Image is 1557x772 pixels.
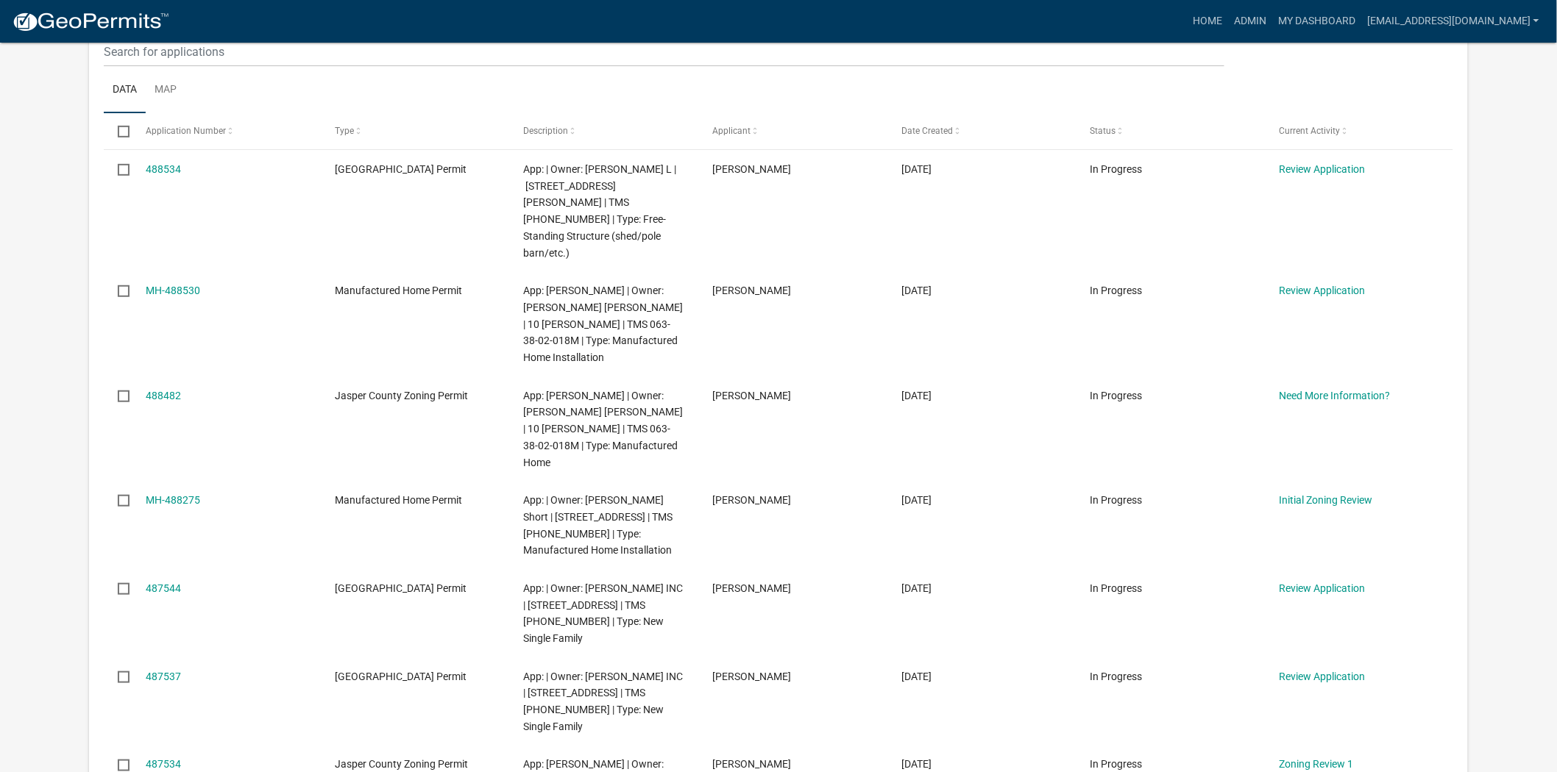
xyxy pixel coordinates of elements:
[1279,163,1365,175] a: Review Application
[1279,758,1353,770] a: Zoning Review 1
[146,758,181,770] a: 487534
[901,390,932,401] span: 10/06/2025
[146,494,200,506] a: MH-488275
[335,494,462,506] span: Manufactured Home Permit
[1279,671,1365,682] a: Review Application
[524,582,684,644] span: App: | Owner: D R HORTON INC | 8 CASTLE HILL Dr | TMS 091-02-00-165 | Type: New Single Family
[1361,7,1545,35] a: [EMAIL_ADDRESS][DOMAIN_NAME]
[901,494,932,506] span: 10/06/2025
[712,163,791,175] span: Scarlet Hiatt
[1090,285,1143,296] span: In Progress
[321,113,510,149] datatable-header-cell: Type
[1187,7,1228,35] a: Home
[146,671,181,682] a: 487537
[104,37,1225,67] input: Search for applications
[146,126,226,136] span: Application Number
[1090,494,1143,506] span: In Progress
[1272,7,1361,35] a: My Dashboard
[698,113,887,149] datatable-header-cell: Applicant
[901,285,932,296] span: 10/06/2025
[335,285,462,296] span: Manufactured Home Permit
[335,671,467,682] span: Jasper County Building Permit
[1265,113,1454,149] datatable-header-cell: Current Activity
[1090,126,1116,136] span: Status
[146,285,200,296] a: MH-488530
[524,494,673,556] span: App: | Owner: Christine Dupont Short | 4306 OLD HOUSE RD | TMS 084-00-02-060 | Type: Manufactured...
[1279,582,1365,594] a: Review Application
[335,163,467,175] span: Jasper County Building Permit
[887,113,1077,149] datatable-header-cell: Date Created
[335,582,467,594] span: Jasper County Building Permit
[146,390,181,401] a: 488482
[104,67,146,114] a: Data
[132,113,321,149] datatable-header-cell: Application Number
[1090,671,1143,682] span: In Progress
[524,390,684,468] span: App: Elizabeth lile-pajon | Owner: HERNANDEZ EMMANUEL MARTINEZ | 10 ASHTON PL | TMS 063-38-02-018...
[712,126,751,136] span: Applicant
[524,671,684,732] span: App: | Owner: D R HORTON INC | 94 CASTLE HILL Dr | TMS 091-02-00-168 | Type: New Single Family
[1228,7,1272,35] a: Admin
[104,113,132,149] datatable-header-cell: Select
[901,126,953,136] span: Date Created
[1279,390,1390,401] a: Need More Information?
[524,285,684,363] span: App: Bobbie kemmerlin | Owner: HERNANDEZ EMMANUEL MARTINEZ | 10 ASHTON PL | TMS 063-38-02-018M | ...
[712,582,791,594] span: Lisa Johnston
[335,126,354,136] span: Type
[524,163,677,259] span: App: | Owner: POOVEY LYRIL L | 5175 TILLMAN RD | TMS 046-00-07-007 | Type: Free-Standing Structur...
[1279,126,1340,136] span: Current Activity
[335,390,468,401] span: Jasper County Zoning Permit
[524,126,569,136] span: Description
[146,67,185,114] a: Map
[146,163,181,175] a: 488534
[1090,390,1143,401] span: In Progress
[1279,285,1365,296] a: Review Application
[712,758,791,770] span: Lisa Johnston
[901,163,932,175] span: 10/06/2025
[712,671,791,682] span: Lisa Johnston
[1090,582,1143,594] span: In Progress
[1076,113,1265,149] datatable-header-cell: Status
[901,671,932,682] span: 10/03/2025
[335,758,468,770] span: Jasper County Zoning Permit
[1090,758,1143,770] span: In Progress
[901,582,932,594] span: 10/03/2025
[1279,494,1372,506] a: Initial Zoning Review
[509,113,698,149] datatable-header-cell: Description
[901,758,932,770] span: 10/03/2025
[1090,163,1143,175] span: In Progress
[712,285,791,296] span: Bobbie kemmerlin
[712,494,791,506] span: Chelsea Aschbrenner
[712,390,791,401] span: Bobbie kemmerlin
[146,582,181,594] a: 487544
